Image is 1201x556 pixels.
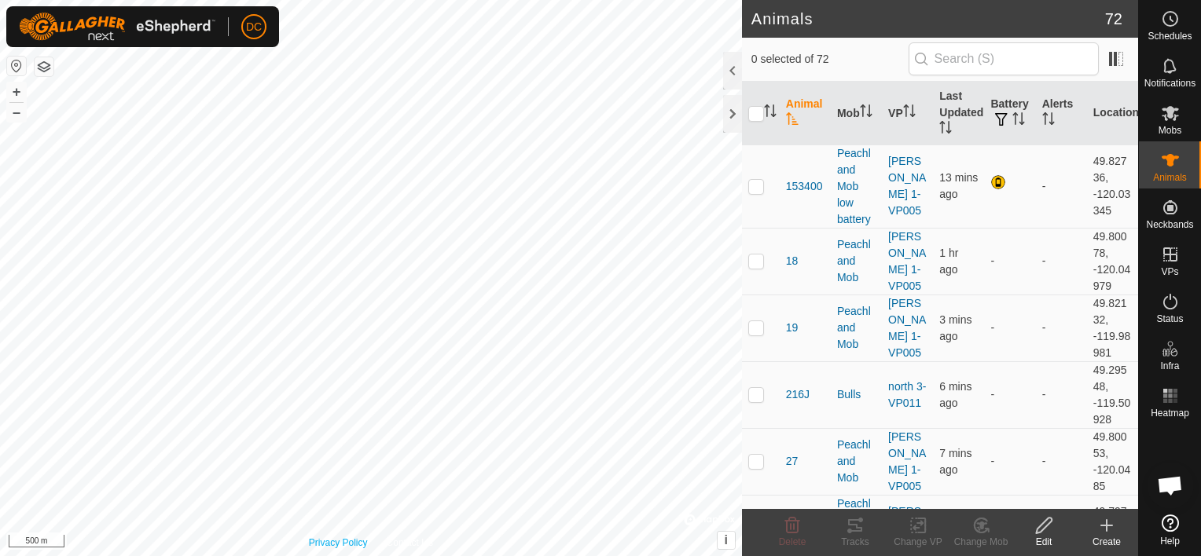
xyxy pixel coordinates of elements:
div: Tracks [824,535,887,549]
span: 19 [786,320,799,336]
p-sorticon: Activate to sort [860,107,872,119]
h2: Animals [751,9,1105,28]
th: Location [1087,82,1138,145]
a: north 3-VP011 [888,380,926,409]
span: 18 [786,253,799,269]
td: - [984,294,1035,361]
img: Gallagher Logo [19,13,215,41]
td: - [1036,228,1087,294]
div: Bulls [837,386,876,403]
p-sorticon: Activate to sort [1012,115,1025,127]
p-sorticon: Activate to sort [1042,115,1055,127]
td: - [984,361,1035,428]
span: VPs [1161,267,1178,276]
span: 27 Sept 2025, 9:49 am [939,380,971,409]
span: Infra [1160,361,1179,371]
a: [PERSON_NAME] 1-VP005 [888,155,926,217]
th: Mob [831,82,882,145]
div: Peachland Mob [837,236,876,286]
span: DC [246,19,262,35]
span: i [725,533,728,547]
td: - [1036,361,1087,428]
button: Reset Map [7,57,26,75]
div: Create [1075,535,1138,549]
span: 27 Sept 2025, 9:48 am [939,447,971,476]
td: 49.82736, -120.03345 [1087,144,1138,228]
a: Privacy Policy [309,536,368,550]
span: Help [1160,536,1180,546]
p-sorticon: Activate to sort [939,123,952,136]
span: 72 [1105,7,1122,31]
div: Change VP [887,535,949,549]
button: Map Layers [35,57,53,76]
button: – [7,103,26,122]
th: Battery [984,82,1035,145]
th: Alerts [1036,82,1087,145]
span: Notifications [1144,79,1195,88]
td: - [984,228,1035,294]
p-sorticon: Activate to sort [786,115,799,127]
a: [PERSON_NAME] 1-VP005 [888,297,926,359]
span: 27 [786,453,799,470]
a: Contact Us [387,536,433,550]
div: Edit [1012,535,1075,549]
span: 27 Sept 2025, 9:52 am [939,313,971,342]
span: Schedules [1148,31,1192,41]
input: Search (S) [909,42,1099,75]
button: i [718,532,735,549]
a: [PERSON_NAME] 1-VP005 [888,230,926,292]
td: - [1036,428,1087,495]
td: 49.80053, -120.0485 [1087,428,1138,495]
span: Animals [1153,173,1187,182]
div: Peachland Mob [837,437,876,486]
th: VP [882,82,933,145]
a: [PERSON_NAME] 1-VP005 [888,430,926,492]
div: Change Mob [949,535,1012,549]
div: Open chat [1147,462,1194,509]
span: 27 Sept 2025, 7:57 am [939,247,958,276]
span: Heatmap [1151,408,1189,418]
td: 49.29548, -119.50928 [1087,361,1138,428]
div: Peachland Mob [837,303,876,353]
p-sorticon: Activate to sort [903,107,916,119]
td: 49.80078, -120.04979 [1087,228,1138,294]
div: Peachland Mob low battery [837,145,876,228]
span: Delete [779,536,806,547]
span: 27 Sept 2025, 9:42 am [939,171,978,200]
span: Mobs [1159,126,1181,135]
button: + [7,82,26,101]
span: 0 selected of 72 [751,51,909,68]
span: 216J [786,386,810,403]
td: - [1036,144,1087,228]
td: - [1036,294,1087,361]
a: Help [1139,508,1201,552]
td: 49.82132, -119.98981 [1087,294,1138,361]
span: 153400 [786,178,823,195]
th: Last Updated [933,82,984,145]
th: Animal [780,82,831,145]
span: Status [1156,314,1183,324]
span: Neckbands [1146,220,1193,229]
td: - [984,428,1035,495]
p-sorticon: Activate to sort [764,107,777,119]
